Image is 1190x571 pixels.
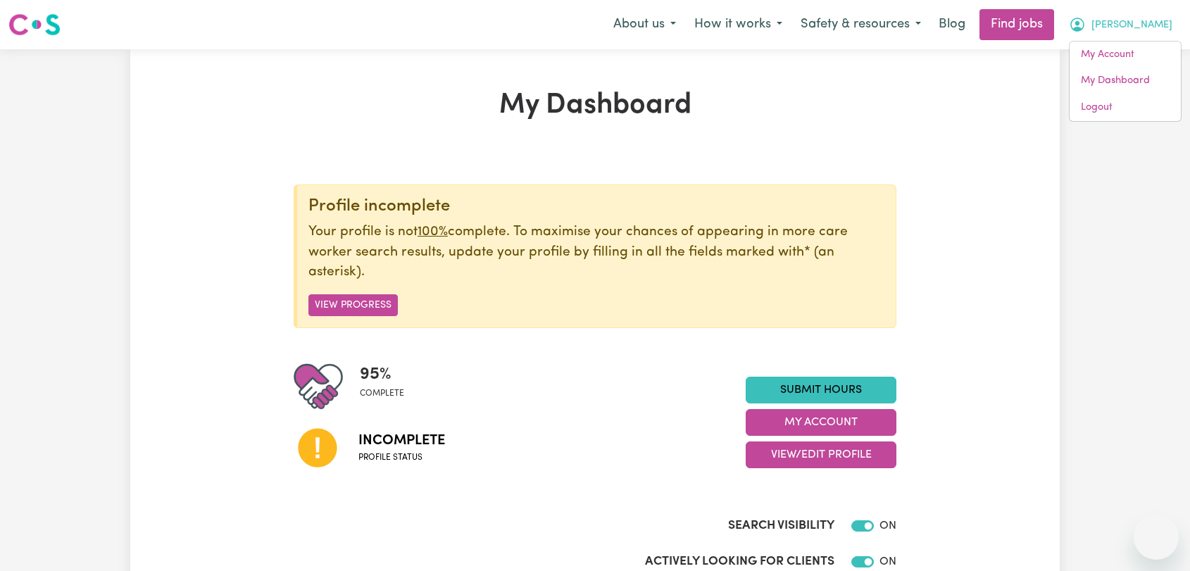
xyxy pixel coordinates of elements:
[294,89,896,123] h1: My Dashboard
[685,10,791,39] button: How it works
[358,430,445,451] span: Incomplete
[308,196,884,217] div: Profile incomplete
[8,8,61,41] a: Careseekers logo
[360,362,415,411] div: Profile completeness: 95%
[360,387,404,400] span: complete
[645,553,834,571] label: Actively Looking for Clients
[1070,42,1181,68] a: My Account
[1134,515,1179,560] iframe: Button to launch messaging window
[360,362,404,387] span: 95 %
[930,9,974,40] a: Blog
[418,225,448,239] u: 100%
[728,517,834,535] label: Search Visibility
[746,409,896,436] button: My Account
[1060,10,1182,39] button: My Account
[358,451,445,464] span: Profile status
[308,294,398,316] button: View Progress
[979,9,1054,40] a: Find jobs
[8,12,61,37] img: Careseekers logo
[879,556,896,567] span: ON
[1070,94,1181,121] a: Logout
[1091,18,1172,33] span: [PERSON_NAME]
[1070,68,1181,94] a: My Dashboard
[791,10,930,39] button: Safety & resources
[746,441,896,468] button: View/Edit Profile
[604,10,685,39] button: About us
[1069,41,1182,122] div: My Account
[746,377,896,403] a: Submit Hours
[308,222,884,283] p: Your profile is not complete. To maximise your chances of appearing in more care worker search re...
[879,520,896,532] span: ON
